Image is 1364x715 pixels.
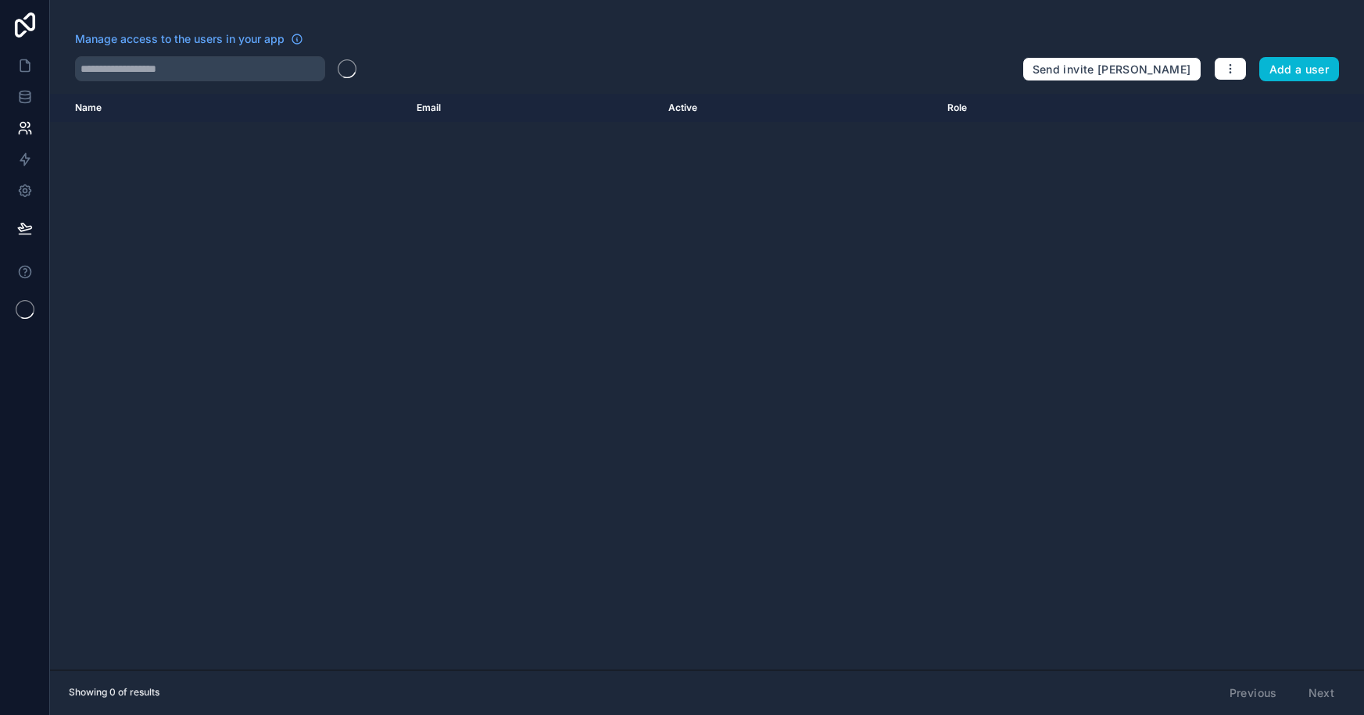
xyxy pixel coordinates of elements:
button: Send invite [PERSON_NAME] [1022,57,1201,82]
span: Manage access to the users in your app [75,31,285,47]
div: scrollable content [50,94,1364,670]
th: Name [50,94,407,122]
th: Active [659,94,938,122]
th: Role [938,94,1162,122]
a: Manage access to the users in your app [75,31,303,47]
th: Email [407,94,659,122]
span: Showing 0 of results [69,686,159,699]
button: Add a user [1259,57,1340,82]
